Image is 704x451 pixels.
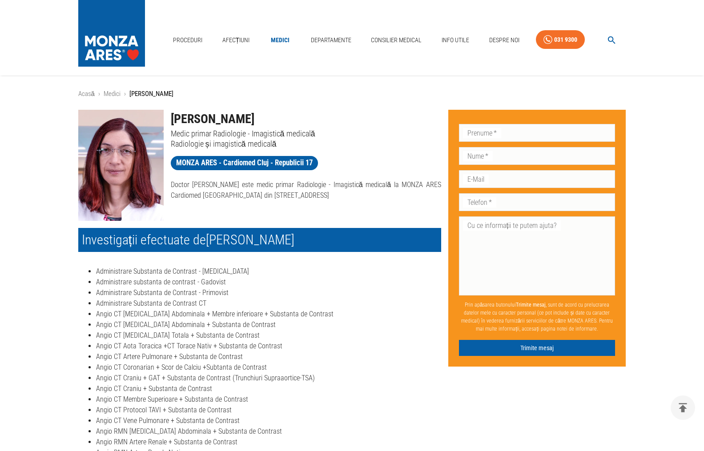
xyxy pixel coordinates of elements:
a: Departamente [307,31,355,49]
li: Angio CT Craniu + Substanta de Contrast [96,383,441,394]
li: Administrare Substanta de Contrast - Primovist [96,287,441,298]
li: Angio CT Protocol TAVI + Substanta de Contrast [96,405,441,415]
li: Angio CT Membre Superioare + Substanta de Contrast [96,394,441,405]
li: Angio CT [MEDICAL_DATA] Abdominala + Membre inferioare + Substanta de Contrast [96,309,441,319]
li: Angio CT Craniu + GAT + Substanta de Contrast (Trunchiuri Supraaortice-TSA) [96,373,441,383]
h1: [PERSON_NAME] [171,110,441,128]
a: Info Utile [438,31,473,49]
p: Doctor [PERSON_NAME] este medic primar Radiologie - Imagistică medicală la MONZA ARES Cardiomed [... [171,180,441,201]
li: Angio RMN Artere Renale + Substanta de Contrast [96,437,441,447]
a: Consilier Medical [367,31,425,49]
li: Angio CT [MEDICAL_DATA] Totala + Substanta de Contrast [96,330,441,341]
b: Trimite mesaj [516,302,546,308]
a: Afecțiuni [219,31,253,49]
li: Angio CT Coronarian + Scor de Calciu +Subtanta de Contrast [96,362,441,373]
a: MONZA ARES - Cardiomed Cluj - Republicii 17 [171,156,318,170]
a: Medici [104,90,121,98]
img: Dr. Ramona Boja [78,110,164,221]
p: Prin apăsarea butonului , sunt de acord cu prelucrarea datelor mele cu caracter personal (ce pot ... [459,297,615,336]
button: Trimite mesaj [459,340,615,356]
li: Angio CT Artere Pulmonare + Substanta de Contrast [96,351,441,362]
li: Administrare Substanta de Contrast CT [96,298,441,309]
li: Angio CT Vene Pulmonare + Substanta de Contrast [96,415,441,426]
li: Administrare Substanta de Contrast - [MEDICAL_DATA] [96,266,441,277]
h2: Investigații efectuate de [PERSON_NAME] [78,228,441,252]
nav: breadcrumb [78,89,626,99]
p: Radiologie și imagistică medicală [171,139,441,149]
button: delete [671,395,695,420]
a: Proceduri [169,31,206,49]
li: Angio CT [MEDICAL_DATA] Abdominala + Substanta de Contrast [96,319,441,330]
a: Medici [266,31,294,49]
li: › [124,89,126,99]
li: › [98,89,100,99]
a: Acasă [78,90,95,98]
p: Medic primar Radiologie - Imagistică medicală [171,128,441,139]
a: 031 9300 [536,30,585,49]
div: 031 9300 [554,34,577,45]
li: Angio RMN [MEDICAL_DATA] Abdominala + Substanta de Contrast [96,426,441,437]
li: Angio CT Aota Toracica +CT Torace Nativ + Substanta de Contrast [96,341,441,351]
p: [PERSON_NAME] [129,89,173,99]
li: Administrare substanta de contrast - Gadovist [96,277,441,287]
a: Despre Noi [486,31,523,49]
span: MONZA ARES - Cardiomed Cluj - Republicii 17 [171,157,318,168]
